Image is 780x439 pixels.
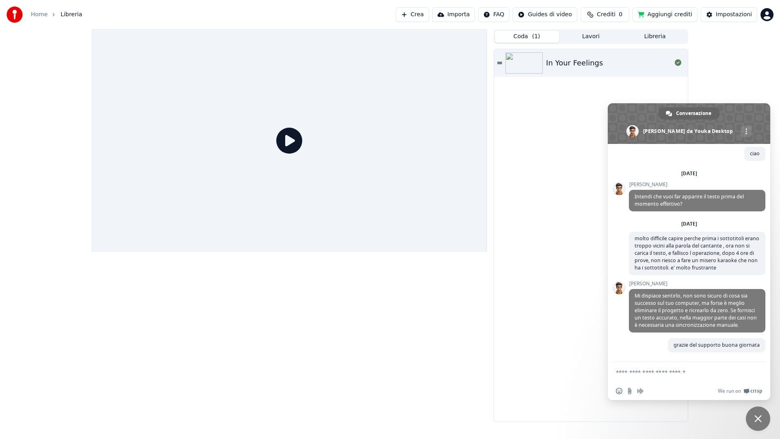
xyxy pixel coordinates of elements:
[750,150,760,157] span: ciao
[635,292,757,328] span: Mi dispiace sentirlo, non sono sicuro di cosa sia successo sul tuo computer, ma forse è meglio el...
[616,388,622,394] span: Inserisci una emoji
[659,107,719,120] div: Conversazione
[635,193,744,207] span: Intendi che vuoi far apparire il testo prima del momento effettivo?
[750,388,762,394] span: Crisp
[396,7,429,22] button: Crea
[626,388,633,394] span: Invia un file
[681,222,697,226] div: [DATE]
[432,7,475,22] button: Importa
[623,31,687,43] button: Libreria
[619,11,622,19] span: 0
[633,7,698,22] button: Aggiungi crediti
[495,31,559,43] button: Coda
[478,7,509,22] button: FAQ
[6,7,23,23] img: youka
[718,388,741,394] span: We run on
[629,182,765,187] span: [PERSON_NAME]
[674,341,760,348] span: grazie del supporto buona giornata
[716,11,752,19] div: Impostazioni
[597,11,615,19] span: Crediti
[61,11,82,19] span: Libreria
[746,406,770,431] div: Chiudere la chat
[513,7,577,22] button: Guides di video
[637,388,643,394] span: Registra un messaggio audio
[681,171,697,176] div: [DATE]
[701,7,757,22] button: Impostazioni
[741,126,752,137] div: Altri canali
[31,11,48,19] a: Home
[581,7,629,22] button: Crediti0
[559,31,623,43] button: Lavori
[532,33,540,41] span: ( 1 )
[629,281,765,287] span: [PERSON_NAME]
[676,107,711,120] span: Conversazione
[31,11,82,19] nav: breadcrumb
[616,369,744,376] textarea: Scrivi il tuo messaggio...
[635,235,759,271] span: molto difficile capire perche prima i sottotitoli erano troppo vicini alla parola del cantante , ...
[546,57,603,69] div: In Your Feelings
[718,388,762,394] a: We run onCrisp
